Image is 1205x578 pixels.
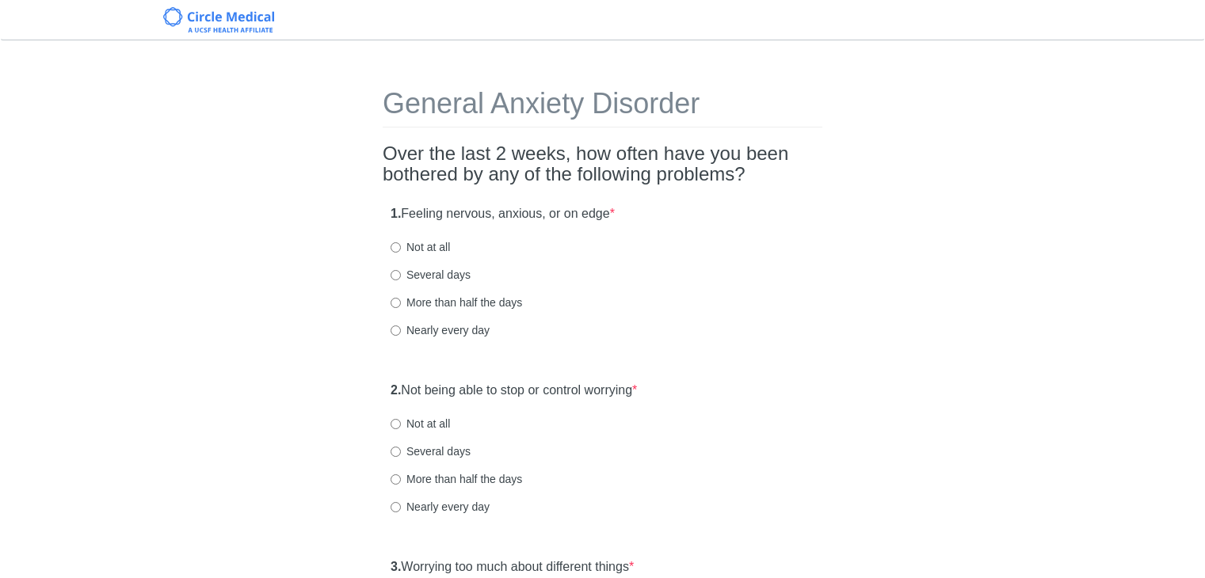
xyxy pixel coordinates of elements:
label: Feeling nervous, anxious, or on edge [391,205,615,223]
label: More than half the days [391,295,522,310]
strong: 2. [391,383,401,397]
strong: 3. [391,560,401,573]
h1: General Anxiety Disorder [383,88,822,127]
label: Not being able to stop or control worrying [391,382,637,400]
label: Nearly every day [391,499,490,515]
label: Not at all [391,239,450,255]
label: Several days [391,267,471,283]
label: Several days [391,443,471,459]
input: Several days [391,447,401,457]
input: Several days [391,270,401,280]
label: Worrying too much about different things [391,558,634,576]
strong: 1. [391,207,401,220]
input: Nearly every day [391,325,401,336]
input: Nearly every day [391,502,401,512]
img: Circle Medical Logo [163,7,275,32]
input: Not at all [391,242,401,253]
label: Nearly every day [391,322,490,338]
input: More than half the days [391,474,401,485]
label: More than half the days [391,471,522,487]
label: Not at all [391,416,450,432]
input: Not at all [391,419,401,429]
h2: Over the last 2 weeks, how often have you been bothered by any of the following problems? [383,143,822,185]
input: More than half the days [391,298,401,308]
